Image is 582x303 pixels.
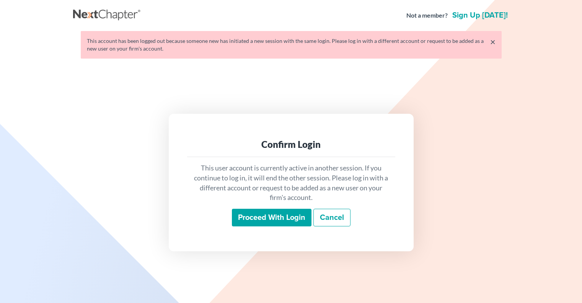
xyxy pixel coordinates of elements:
[451,11,509,19] a: Sign up [DATE]!
[193,163,389,203] p: This user account is currently active in another session. If you continue to log in, it will end ...
[490,37,496,46] a: ×
[232,209,311,226] input: Proceed with login
[87,37,496,52] div: This account has been logged out because someone new has initiated a new session with the same lo...
[193,138,389,151] div: Confirm Login
[313,209,351,226] a: Cancel
[406,11,448,20] strong: Not a member?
